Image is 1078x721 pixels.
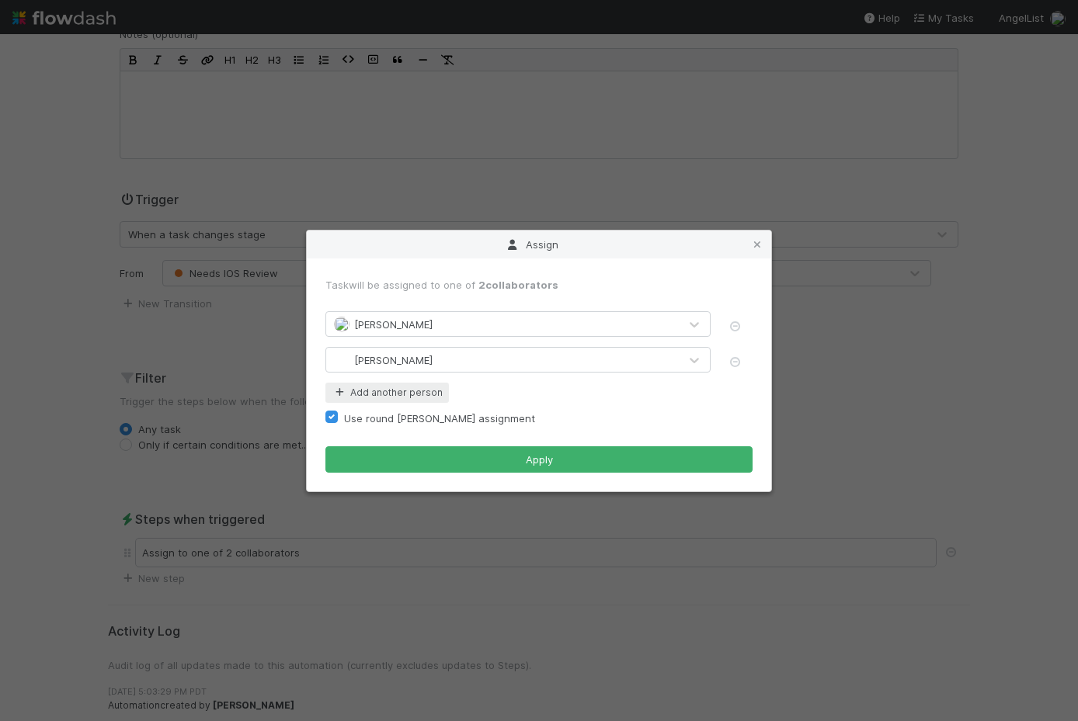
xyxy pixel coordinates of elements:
[325,383,449,403] button: Add another person
[334,352,349,368] img: avatar_1a1d5361-16dd-4910-a949-020dcd9f55a3.png
[325,446,753,473] button: Apply
[325,277,753,293] div: Task will be assigned to one of
[354,317,433,330] span: [PERSON_NAME]
[307,231,771,258] div: Assign
[344,409,535,428] label: Use round [PERSON_NAME] assignment
[478,279,558,291] span: 2 collaborators
[334,317,349,332] img: avatar_99e80e95-8f0d-4917-ae3c-b5dad577a2b5.png
[354,353,433,366] span: [PERSON_NAME]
